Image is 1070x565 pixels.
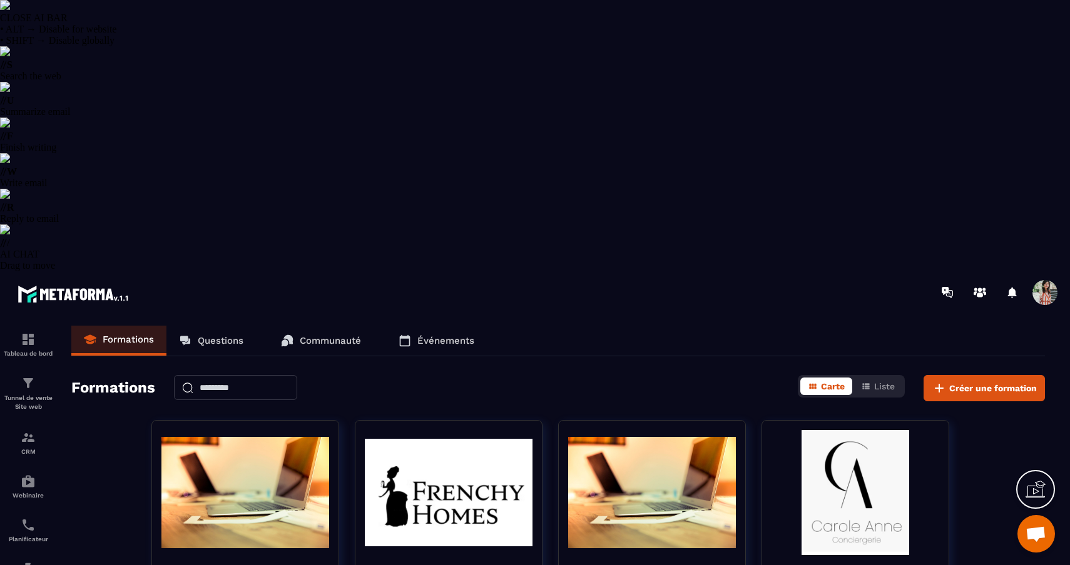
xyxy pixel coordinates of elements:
[18,282,130,305] img: logo
[365,430,532,555] img: formation-background
[3,464,53,508] a: automationsautomationsWebinaire
[417,335,474,346] p: Événements
[21,332,36,347] img: formation
[166,326,256,356] a: Questions
[386,326,487,356] a: Événements
[874,381,895,391] span: Liste
[71,375,155,401] h2: Formations
[3,394,53,411] p: Tunnel de vente Site web
[3,492,53,499] p: Webinaire
[3,448,53,455] p: CRM
[71,326,166,356] a: Formations
[568,430,736,555] img: formation-background
[21,430,36,445] img: formation
[821,381,845,391] span: Carte
[198,335,243,346] p: Questions
[800,377,852,395] button: Carte
[949,382,1037,394] span: Créer une formation
[3,322,53,366] a: formationformationTableau de bord
[3,366,53,421] a: formationformationTunnel de vente Site web
[3,536,53,542] p: Planificateur
[924,375,1045,401] button: Créer une formation
[1017,515,1055,552] div: Ouvrir le chat
[103,334,154,345] p: Formations
[853,377,902,395] button: Liste
[21,376,36,391] img: formation
[21,517,36,532] img: scheduler
[3,350,53,357] p: Tableau de bord
[3,508,53,552] a: schedulerschedulerPlanificateur
[21,474,36,489] img: automations
[268,326,374,356] a: Communauté
[3,421,53,464] a: formationformationCRM
[772,430,939,555] img: formation-background
[161,430,329,555] img: formation-background
[300,335,361,346] p: Communauté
